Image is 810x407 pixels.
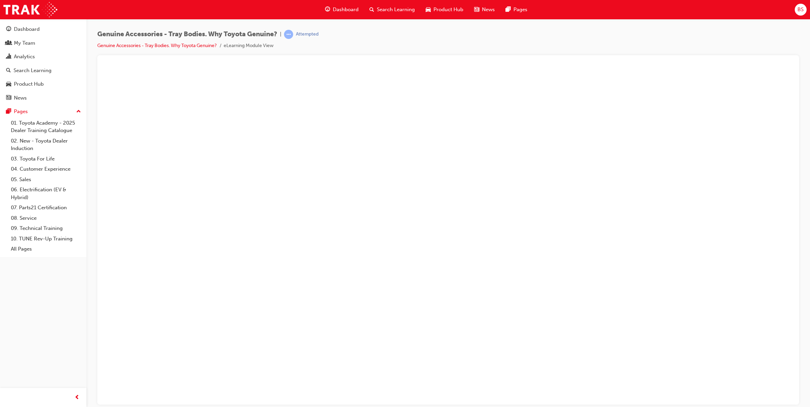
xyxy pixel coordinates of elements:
[6,95,11,101] span: news-icon
[224,42,274,50] li: eLearning Module View
[795,4,807,16] button: BS
[8,244,84,254] a: All Pages
[513,6,527,14] span: Pages
[14,39,35,47] div: My Team
[3,78,84,90] a: Product Hub
[14,94,27,102] div: News
[8,136,84,154] a: 02. New - Toyota Dealer Induction
[469,3,500,17] a: news-iconNews
[320,3,364,17] a: guage-iconDashboard
[6,40,11,46] span: people-icon
[8,213,84,223] a: 08. Service
[14,25,40,33] div: Dashboard
[3,105,84,118] button: Pages
[8,154,84,164] a: 03. Toyota For Life
[8,202,84,213] a: 07. Parts21 Certification
[3,92,84,104] a: News
[6,109,11,115] span: pages-icon
[474,5,479,14] span: news-icon
[280,30,281,38] span: |
[3,50,84,63] a: Analytics
[333,6,359,14] span: Dashboard
[6,26,11,33] span: guage-icon
[8,164,84,174] a: 04. Customer Experience
[3,64,84,77] a: Search Learning
[6,68,11,74] span: search-icon
[14,108,28,115] div: Pages
[500,3,533,17] a: pages-iconPages
[8,223,84,234] a: 09. Technical Training
[284,30,293,39] span: learningRecordVerb_ATTEMPT-icon
[482,6,495,14] span: News
[377,6,415,14] span: Search Learning
[75,393,80,402] span: prev-icon
[369,5,374,14] span: search-icon
[3,23,84,36] a: Dashboard
[506,5,511,14] span: pages-icon
[797,6,804,14] span: BS
[6,81,11,87] span: car-icon
[8,185,84,202] a: 06. Electrification (EV & Hybrid)
[97,43,217,48] a: Genuine Accessories - Tray Bodies. Why Toyota Genuine?
[8,118,84,136] a: 01. Toyota Academy - 2025 Dealer Training Catalogue
[325,5,330,14] span: guage-icon
[8,174,84,185] a: 05. Sales
[14,53,35,61] div: Analytics
[97,30,277,38] span: Genuine Accessories - Tray Bodies. Why Toyota Genuine?
[296,31,319,38] div: Attempted
[426,5,431,14] span: car-icon
[420,3,469,17] a: car-iconProduct Hub
[6,54,11,60] span: chart-icon
[433,6,463,14] span: Product Hub
[14,67,52,74] div: Search Learning
[8,234,84,244] a: 10. TUNE Rev-Up Training
[3,37,84,49] a: My Team
[3,22,84,105] button: DashboardMy TeamAnalyticsSearch LearningProduct HubNews
[76,107,81,116] span: up-icon
[14,80,44,88] div: Product Hub
[364,3,420,17] a: search-iconSearch Learning
[3,2,57,17] img: Trak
